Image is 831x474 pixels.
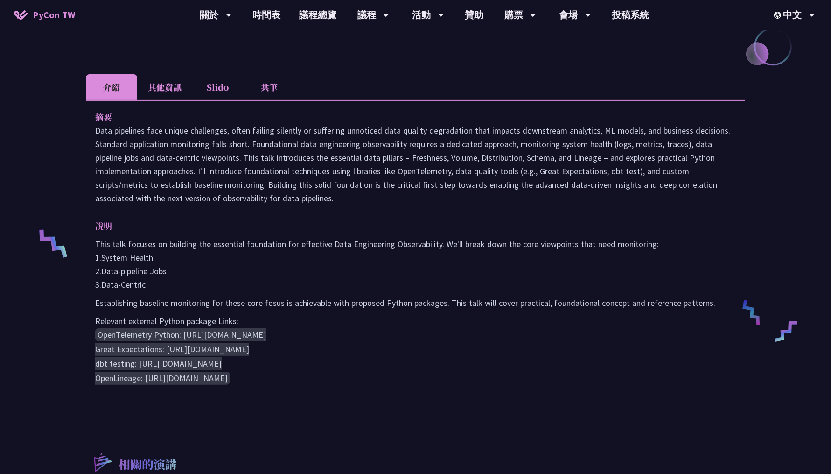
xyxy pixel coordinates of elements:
li: Slido [192,74,244,100]
li: 介紹 [86,74,137,100]
img: Locale Icon [774,12,783,19]
code: OpenTelemetry Python: [URL][DOMAIN_NAME] Great Expectations: [URL][DOMAIN_NAME] dbt testing: [URL... [95,328,266,385]
p: Data pipelines face unique challenges, often failing silently or suffering unnoticed data quality... [95,124,736,205]
li: 共筆 [244,74,295,100]
a: PyCon TW [5,3,84,27]
p: 說明 [95,219,717,233]
span: PyCon TW [33,8,75,22]
p: 摘要 [95,110,717,124]
img: Home icon of PyCon TW 2025 [14,10,28,20]
li: 其他資訊 [137,74,192,100]
p: This talk focuses on building the essential foundation for effective Data Engineering Observabili... [95,237,736,291]
p: Establishing baseline monitoring for these core fosus is achievable with proposed Python packages... [95,296,736,310]
p: Relevant external Python package Links: [95,314,736,328]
